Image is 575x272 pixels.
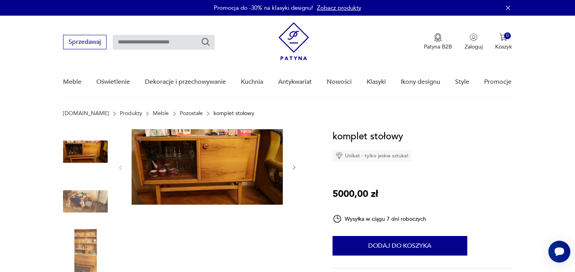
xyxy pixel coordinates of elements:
[278,22,309,60] img: Patyna - sklep z meblami i dekoracjami vintage
[424,33,452,50] button: Patyna B2B
[317,4,361,12] a: Zobacz produkty
[63,129,108,174] img: Zdjęcie produktu komplet stołowy
[465,33,483,50] button: Zaloguj
[96,67,130,97] a: Oświetlenie
[336,152,343,159] img: Ikona diamentu
[333,129,403,144] h1: komplet stołowy
[504,32,511,39] div: 0
[484,67,512,97] a: Promocje
[424,43,452,50] p: Patyna B2B
[63,179,108,224] img: Zdjęcie produktu komplet stołowy
[63,35,107,49] button: Sprzedawaj
[63,110,109,117] a: [DOMAIN_NAME]
[465,43,483,50] p: Zaloguj
[424,33,452,50] a: Ikona medaluPatyna B2B
[278,67,312,97] a: Antykwariat
[434,33,442,42] img: Ikona medalu
[495,33,512,50] button: 0Koszyk
[333,187,378,202] p: 5000,00 zł
[153,110,169,117] a: Meble
[145,67,226,97] a: Dekoracje i przechowywanie
[201,37,210,47] button: Szukaj
[333,236,467,256] button: Dodaj do koszyka
[63,67,81,97] a: Meble
[548,241,570,263] iframe: Smartsupp widget button
[120,110,142,117] a: Produkty
[333,150,412,162] div: Unikat - tylko jedna sztuka!
[180,110,203,117] a: Pozostałe
[241,67,263,97] a: Kuchnia
[367,67,386,97] a: Klasyki
[333,214,427,223] div: Wysyłka w ciągu 7 dni roboczych
[132,129,283,205] img: Zdjęcie produktu komplet stołowy
[401,67,440,97] a: Ikony designu
[499,33,507,41] img: Ikona koszyka
[63,40,107,45] a: Sprzedawaj
[214,4,313,12] p: Promocja do -30% na klasyki designu!
[495,43,512,50] p: Koszyk
[455,67,469,97] a: Style
[213,110,254,117] p: komplet stołowy
[327,67,352,97] a: Nowości
[470,33,477,41] img: Ikonka użytkownika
